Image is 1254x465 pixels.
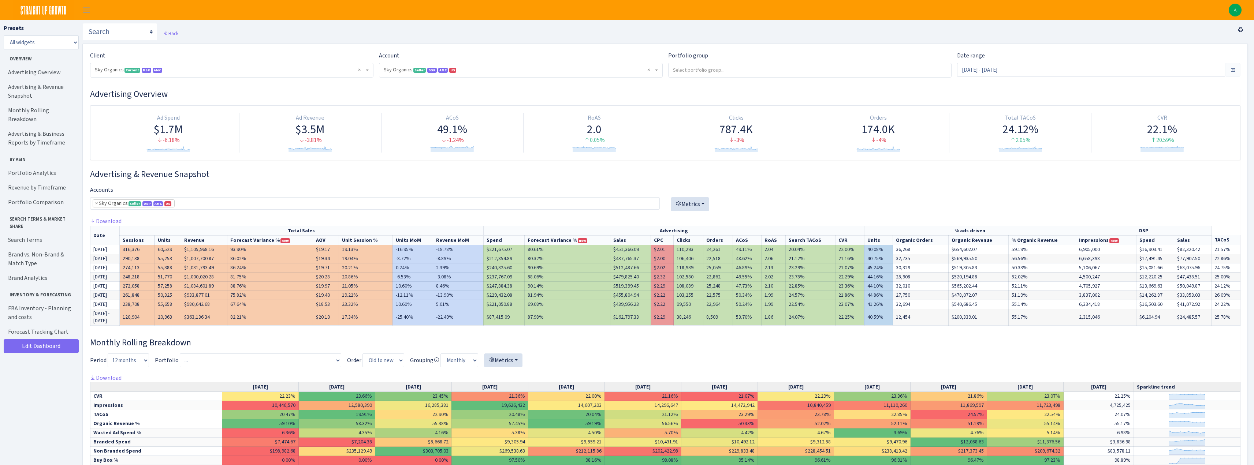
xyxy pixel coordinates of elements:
td: $451,366.09 [610,245,651,254]
th: Search TACoS [785,235,835,245]
td: 22.29% [836,272,864,281]
span: AMC [438,68,448,73]
td: 23.78% [785,272,835,281]
td: $50,049.87 [1174,281,1212,290]
td: 48.62% [733,254,762,263]
td: 272,058 [120,281,155,290]
th: ACoS [733,235,762,245]
td: $63,075.96 [1174,263,1212,272]
td: 2.04 [762,245,786,254]
th: Revenue [181,235,227,245]
td: 19.22% [339,290,393,300]
th: Clicks [674,235,703,245]
td: 59.19% [1009,245,1076,254]
th: CPC [651,235,674,245]
td: $540,686.45 [948,300,1009,309]
label: Accounts [90,185,113,194]
td: 2.13 [762,263,786,272]
label: Order [347,356,361,365]
th: Organic Revenue [948,235,1009,245]
td: $478,072.07 [948,290,1009,300]
a: FBA Inventory - Planning and costs [4,301,77,325]
td: 24.12% [1212,281,1240,290]
td: -8.72% [392,254,433,263]
td: 25,059 [703,263,733,272]
td: 6,658,398 [1076,254,1136,263]
div: -6.18% [101,136,236,145]
a: Forecast Tracking Chart [4,325,77,339]
td: $980,642.68 [181,300,227,309]
span: Search Terms & Market Share [4,213,77,229]
td: 47.73% [733,281,762,290]
td: [DATE] [90,290,120,300]
td: -18.78% [433,245,484,254]
td: 46.89% [733,263,762,272]
td: $565,202.44 [948,281,1009,290]
td: 50,325 [155,290,181,300]
div: ACoS [384,114,520,122]
td: 10.60% [392,281,433,290]
span: new [1109,238,1119,243]
td: 80.32% [524,254,610,263]
td: 55,253 [155,254,181,263]
span: Seller [129,201,141,206]
td: 55,658 [155,300,181,309]
td: 90.14% [524,281,610,290]
span: AMC [153,68,162,73]
th: CVR [836,235,864,245]
span: DSP [142,68,151,73]
td: 25,248 [703,281,733,290]
td: $1,007,700.87 [181,254,227,263]
div: 2.0 [526,122,662,136]
td: 21.07% [836,263,864,272]
span: Inventory & Forecasting [4,288,77,298]
td: 88.76% [227,281,313,290]
td: $19.71 [313,263,339,272]
td: $519,305.83 [948,263,1009,272]
td: 21.57% [1212,245,1240,254]
td: 2.02 [762,272,786,281]
span: US [449,68,456,73]
td: 60,529 [155,245,181,254]
a: Edit Dashboard [4,339,79,353]
td: $247,884.38 [483,281,524,290]
th: Units [155,235,181,245]
td: 86.02% [227,254,313,263]
td: 24,261 [703,245,733,254]
td: 36,268 [893,245,949,254]
td: 24.75% [1212,263,1240,272]
td: 0.24% [392,263,433,272]
td: $519,399.45 [610,281,651,290]
td: 26.09% [1212,290,1240,300]
td: -8.89% [433,254,484,263]
td: 67.64% [227,300,313,309]
td: $212,854.89 [483,254,524,263]
a: Download [90,217,122,225]
th: Unit Session % [339,235,393,245]
input: Select portfolio group... [669,63,951,76]
th: DSP [1076,226,1212,235]
td: 108,089 [674,281,703,290]
td: 22,964 [703,300,733,309]
td: 4,705,927 [1076,281,1136,290]
td: 103,255 [674,290,703,300]
td: 86.24% [227,263,313,272]
div: 22.1% [1094,122,1230,136]
td: 50.33% [1009,263,1076,272]
td: -16.95% [392,245,433,254]
td: [DATE] [90,254,120,263]
div: 24.12% [952,122,1088,136]
td: 22.00% [836,245,864,254]
button: Metrics [671,197,709,211]
td: -6.53% [392,272,433,281]
a: Brand vs. Non-Brand & Match Type [4,247,77,271]
td: 50.34% [733,290,762,300]
td: $16,903.41 [1136,245,1174,254]
td: 1.99 [762,300,786,309]
h3: Widget #2 [90,169,1240,180]
td: 2.06 [762,254,786,263]
td: 23.29% [785,263,835,272]
td: 248,218 [120,272,155,281]
td: 3,837,002 [1076,290,1136,300]
th: Organic Orders [893,235,949,245]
